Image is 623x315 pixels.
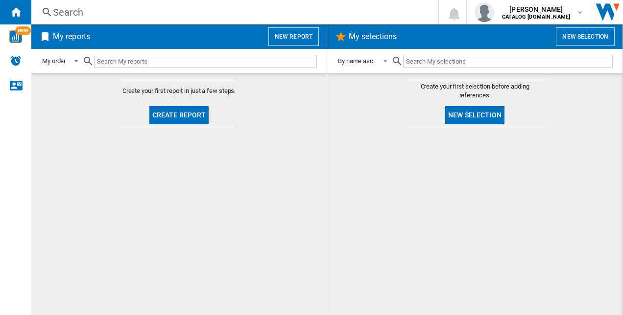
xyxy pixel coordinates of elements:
[556,27,615,46] button: New selection
[15,26,31,35] span: NEW
[502,4,570,14] span: [PERSON_NAME]
[122,87,236,95] span: Create your first report in just a few steps.
[475,2,494,22] img: profile.jpg
[53,5,412,19] div: Search
[338,57,375,65] div: By name asc.
[42,57,66,65] div: My order
[445,106,504,124] button: New selection
[9,30,22,43] img: wise-card.svg
[10,55,22,67] img: alerts-logo.svg
[407,82,544,100] span: Create your first selection before adding references.
[502,14,570,20] b: CATALOG [DOMAIN_NAME]
[347,27,399,46] h2: My selections
[51,27,92,46] h2: My reports
[268,27,319,46] button: New report
[149,106,209,124] button: Create report
[403,55,613,68] input: Search My selections
[94,55,317,68] input: Search My reports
